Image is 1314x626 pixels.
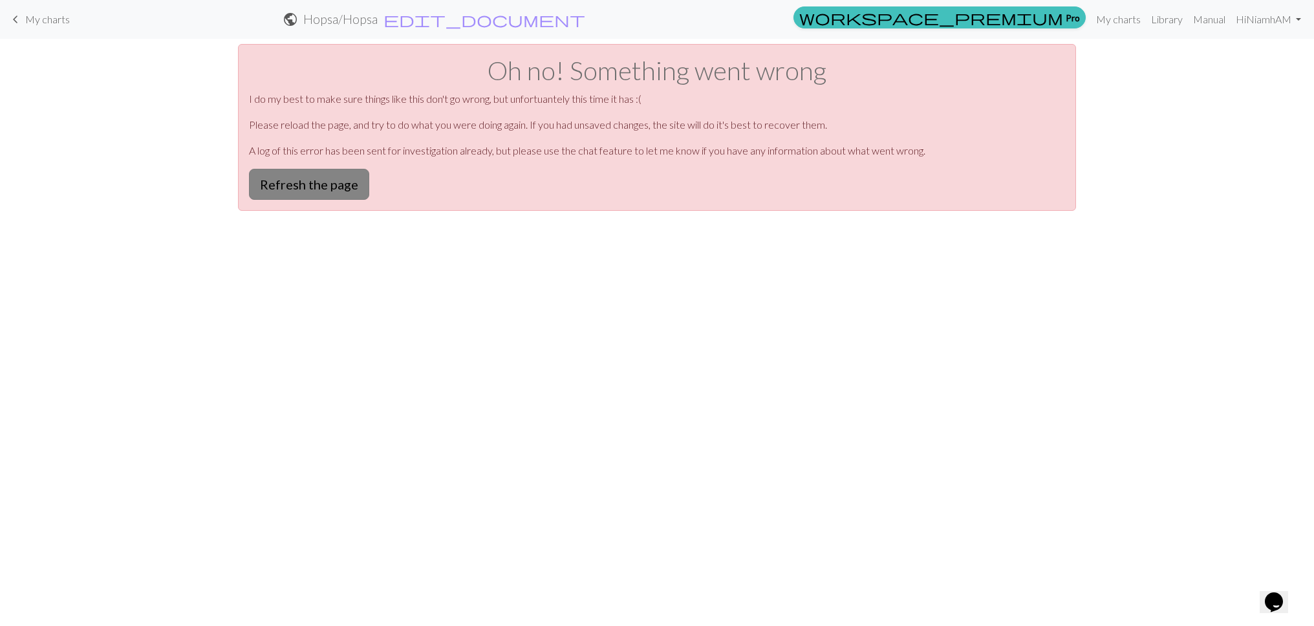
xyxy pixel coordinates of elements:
span: My charts [25,13,70,25]
button: Refresh the page [249,169,369,200]
p: I do my best to make sure things like this don't go wrong, but unfortuantely this time it has :( [249,91,1065,107]
a: Pro [793,6,1086,28]
a: My charts [1091,6,1146,32]
p: Please reload the page, and try to do what you were doing again. If you had unsaved changes, the ... [249,117,1065,133]
a: Library [1146,6,1188,32]
h2: Hopsa / Hopsa [303,12,378,27]
span: workspace_premium [799,8,1063,27]
span: edit_document [383,10,585,28]
span: public [283,10,298,28]
p: A log of this error has been sent for investigation already, but please use the chat feature to l... [249,143,1065,158]
a: Manual [1188,6,1231,32]
iframe: chat widget [1260,574,1301,613]
a: My charts [8,8,70,30]
span: keyboard_arrow_left [8,10,23,28]
a: HiNiamhAM [1231,6,1306,32]
h1: Oh no! Something went wrong [249,55,1065,86]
